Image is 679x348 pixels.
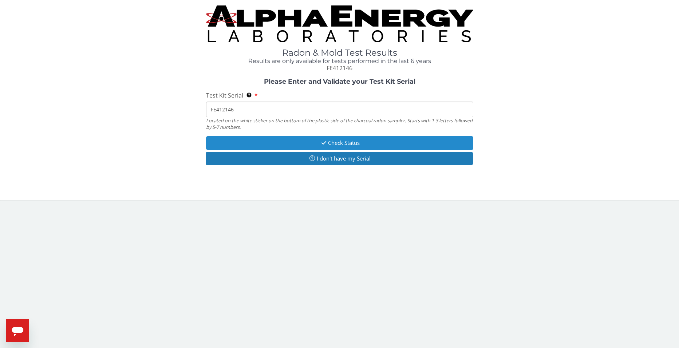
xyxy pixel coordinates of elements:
[206,91,243,99] span: Test Kit Serial
[264,78,415,86] strong: Please Enter and Validate your Test Kit Serial
[327,64,352,72] span: FE412146
[206,48,473,58] h1: Radon & Mold Test Results
[206,152,473,165] button: I don't have my Serial
[206,58,473,64] h4: Results are only available for tests performed in the last 6 years
[206,5,473,42] img: TightCrop.jpg
[6,319,29,342] iframe: Button to launch messaging window
[206,136,473,150] button: Check Status
[206,117,473,131] div: Located on the white sticker on the bottom of the plastic side of the charcoal radon sampler. Sta...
